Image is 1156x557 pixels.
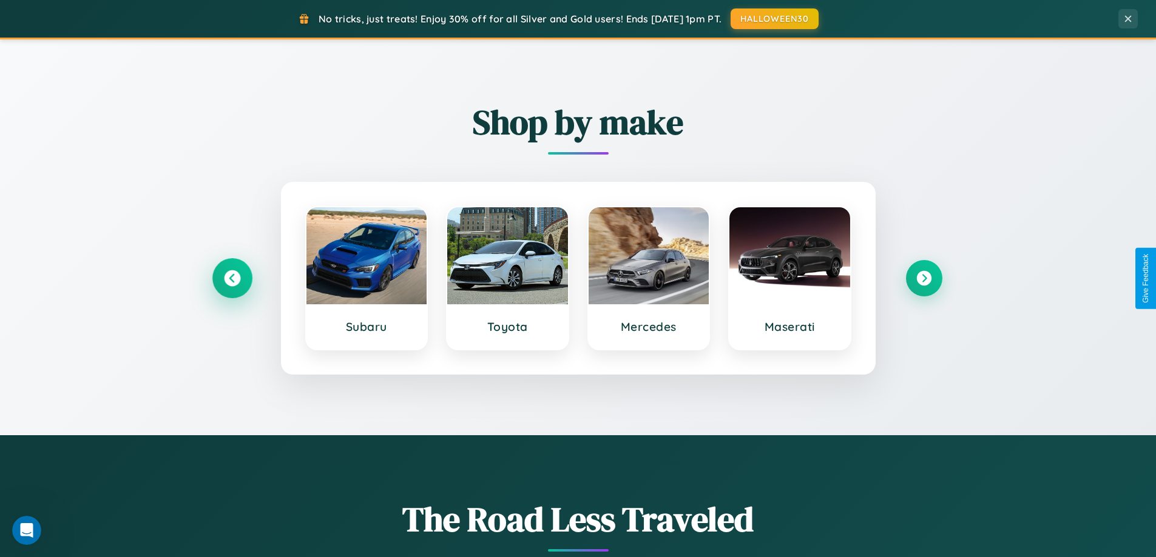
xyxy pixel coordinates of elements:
[12,516,41,545] iframe: Intercom live chat
[1141,254,1150,303] div: Give Feedback
[742,319,838,334] h3: Maserati
[459,319,556,334] h3: Toyota
[601,319,697,334] h3: Mercedes
[214,496,942,542] h1: The Road Less Traveled
[319,319,415,334] h3: Subaru
[319,13,722,25] span: No tricks, just treats! Enjoy 30% off for all Silver and Gold users! Ends [DATE] 1pm PT.
[731,8,819,29] button: HALLOWEEN30
[214,99,942,145] h2: Shop by make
